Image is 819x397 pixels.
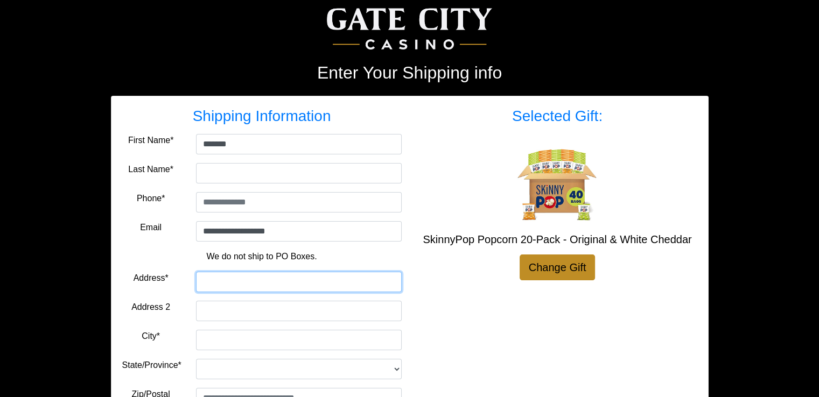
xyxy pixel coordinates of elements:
[122,359,181,372] label: State/Province*
[142,330,160,343] label: City*
[514,138,600,224] img: SkinnyPop Popcorn 20-Pack - Original & White Cheddar
[130,250,394,263] p: We do not ship to PO Boxes.
[418,233,697,246] h5: SkinnyPop Popcorn 20-Pack - Original & White Cheddar
[140,221,162,234] label: Email
[137,192,165,205] label: Phone*
[111,62,709,83] h2: Enter Your Shipping info
[520,254,596,280] a: Change Gift
[128,134,173,147] label: First Name*
[128,163,173,176] label: Last Name*
[131,301,170,314] label: Address 2
[418,107,697,125] h3: Selected Gift:
[134,272,169,285] label: Address*
[122,107,402,125] h3: Shipping Information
